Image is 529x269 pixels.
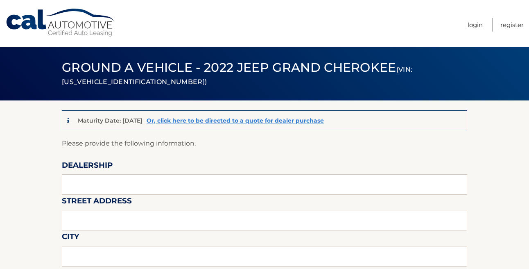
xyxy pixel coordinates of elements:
[62,138,467,149] p: Please provide the following information.
[62,60,412,87] span: Ground a Vehicle - 2022 Jeep Grand Cherokee
[62,195,132,210] label: Street Address
[5,8,116,37] a: Cal Automotive
[468,18,483,32] a: Login
[500,18,524,32] a: Register
[62,159,113,174] label: Dealership
[62,230,79,246] label: City
[147,117,324,124] a: Or, click here to be directed to a quote for dealer purchase
[78,117,142,124] p: Maturity Date: [DATE]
